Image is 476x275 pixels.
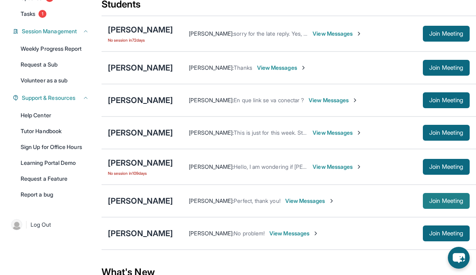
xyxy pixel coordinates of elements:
span: Join Meeting [429,31,463,36]
img: Chevron-Right [352,97,358,103]
span: Perfect, thank you! [234,197,280,204]
a: Learning Portal Demo [16,156,94,170]
button: Join Meeting [423,125,470,141]
span: View Messages [309,96,358,104]
span: No session in 72 days [108,37,173,43]
button: Join Meeting [423,225,470,241]
span: [PERSON_NAME] : [189,97,234,103]
span: Support & Resources [22,94,75,102]
a: Request a Feature [16,172,94,186]
span: Join Meeting [429,65,463,70]
span: View Messages [285,197,335,205]
span: [PERSON_NAME] : [189,64,234,71]
span: [PERSON_NAME] : [189,129,234,136]
img: Chevron-Right [356,164,362,170]
span: Join Meeting [429,199,463,203]
span: Tasks [21,10,35,18]
span: 1 [38,10,46,18]
span: En que link se va conectar ? [234,97,304,103]
div: [PERSON_NAME] [108,62,173,73]
a: Weekly Progress Report [16,42,94,56]
div: [PERSON_NAME] [108,95,173,106]
div: [PERSON_NAME] [108,228,173,239]
span: [PERSON_NAME] : [189,30,234,37]
button: Join Meeting [423,193,470,209]
span: Session Management [22,27,77,35]
span: [PERSON_NAME] : [189,197,234,204]
a: Request a Sub [16,57,94,72]
span: View Messages [313,129,362,137]
span: Join Meeting [429,231,463,236]
img: Chevron-Right [328,198,335,204]
a: Report a bug [16,187,94,202]
button: Join Meeting [423,26,470,42]
span: [PERSON_NAME] : [189,230,234,237]
span: Join Meeting [429,98,463,103]
span: No session in 109 days [108,170,173,176]
img: Chevron-Right [356,31,362,37]
div: [PERSON_NAME] [108,127,173,138]
img: Chevron-Right [313,230,319,237]
button: chat-button [448,247,470,269]
div: [PERSON_NAME] [108,195,173,206]
button: Join Meeting [423,159,470,175]
span: No problem! [234,230,265,237]
span: Thanks [234,64,252,71]
a: Volunteer as a sub [16,73,94,88]
img: user-img [11,219,22,230]
div: [PERSON_NAME] [108,157,173,168]
span: sorry for the late reply. Yes, please let me know! [234,30,354,37]
a: Tutor Handbook [16,124,94,138]
button: Session Management [19,27,89,35]
span: View Messages [313,163,362,171]
div: [PERSON_NAME] [108,24,173,35]
span: View Messages [313,30,362,38]
button: Support & Resources [19,94,89,102]
span: [PERSON_NAME] : [189,163,234,170]
span: View Messages [269,229,319,237]
span: Join Meeting [429,130,463,135]
a: Help Center [16,108,94,122]
a: Tasks1 [16,7,94,21]
img: Chevron-Right [300,65,307,71]
img: Chevron-Right [356,130,362,136]
button: Join Meeting [423,92,470,108]
a: |Log Out [8,216,94,233]
span: Join Meeting [429,164,463,169]
button: Join Meeting [423,60,470,76]
span: View Messages [257,64,307,72]
span: | [25,220,27,229]
a: Sign Up for Office Hours [16,140,94,154]
span: Log Out [31,221,51,229]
